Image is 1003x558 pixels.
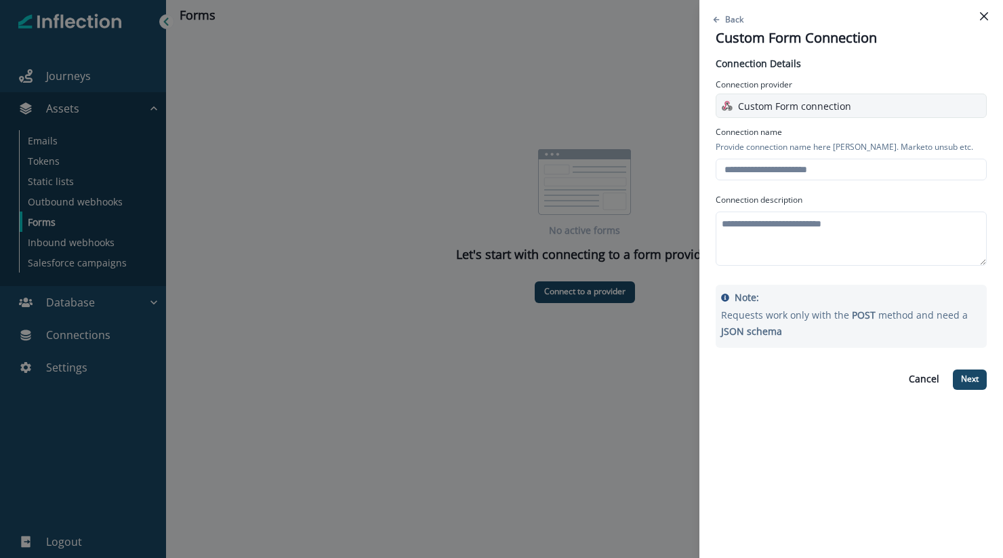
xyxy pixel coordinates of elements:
p: Connection description [716,194,987,206]
div: Custom Form Connection [716,28,987,48]
p: Requests work only with the method and need a [721,304,981,342]
p: Provide connection name here [PERSON_NAME]. Marketo unsub etc. [716,138,987,153]
p: Connection Details [716,56,987,71]
button: Next [953,370,987,390]
p: Next [961,374,979,384]
p: Cancel [909,374,939,385]
span: POST [852,308,876,321]
p: Custom Form connection [738,99,981,113]
p: Connection provider [716,79,987,91]
button: Go back [713,14,743,25]
p: Note: [735,290,759,304]
p: Back [725,14,743,25]
span: JSON schema [721,325,782,338]
button: Close [973,5,995,27]
p: Connection name [716,126,987,138]
button: Cancel [901,370,947,390]
img: custom-inbound-webhook [722,100,733,111]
